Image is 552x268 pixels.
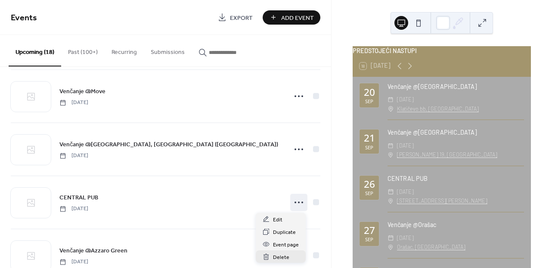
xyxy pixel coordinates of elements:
div: Venčanje @[GEOGRAPHIC_DATA] [388,128,524,137]
div: Sep [365,99,373,104]
span: [DATE] [397,95,414,104]
div: ​ [388,104,394,114]
a: Venčanje @Azzaro Green [59,246,127,255]
button: Submissions [144,35,192,66]
span: [DATE] [59,205,88,213]
div: ​ [388,141,394,150]
div: Venčanje @[GEOGRAPHIC_DATA] [388,82,524,91]
span: Duplicate [273,228,296,237]
div: 21 [364,133,375,143]
span: [DATE] [59,152,88,160]
a: CENTRAL PUB [59,192,98,202]
span: Venčanje @Azzaro Green [59,246,127,255]
a: Export [211,10,259,25]
div: Sep [365,237,373,242]
span: Delete [273,253,289,262]
div: 20 [364,88,375,98]
button: Recurring [105,35,144,66]
div: Sep [365,145,373,150]
button: Past (100+) [61,35,105,66]
div: ​ [388,233,394,243]
div: ​ [388,243,394,252]
span: Add Event [281,13,314,22]
div: 27 [364,226,375,236]
div: Venčanje @Orašac [388,220,524,230]
div: ​ [388,196,394,205]
span: [DATE] [397,141,414,150]
div: 26 [364,180,375,189]
span: Venčanje @[GEOGRAPHIC_DATA], [GEOGRAPHIC_DATA] ([GEOGRAPHIC_DATA]) [59,140,278,149]
div: Sep [365,191,373,195]
a: [PERSON_NAME] 19, [GEOGRAPHIC_DATA] [397,150,497,159]
a: Venčanje @Move [59,86,105,96]
div: ​ [388,187,394,196]
a: Orašac, [GEOGRAPHIC_DATA] [397,243,465,252]
button: Add Event [263,10,320,25]
span: Event page [273,240,299,249]
a: [STREET_ADDRESS][PERSON_NAME] [397,196,487,205]
a: Klatičevo bb, [GEOGRAPHIC_DATA] [397,104,479,114]
span: CENTRAL PUB [59,193,98,202]
span: [DATE] [397,187,414,196]
span: [DATE] [397,233,414,243]
div: CENTRAL PUB [388,174,524,183]
span: Events [11,9,37,26]
a: Venčanje @[GEOGRAPHIC_DATA], [GEOGRAPHIC_DATA] ([GEOGRAPHIC_DATA]) [59,139,278,149]
span: Export [230,13,253,22]
div: PREDSTOJEĆI NASTUPI [353,46,531,56]
span: [DATE] [59,258,88,266]
div: ​ [388,150,394,159]
button: Upcoming (18) [9,35,61,66]
div: ​ [388,95,394,104]
span: [DATE] [59,99,88,107]
span: Venčanje @Move [59,87,105,96]
span: Edit [273,215,282,224]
